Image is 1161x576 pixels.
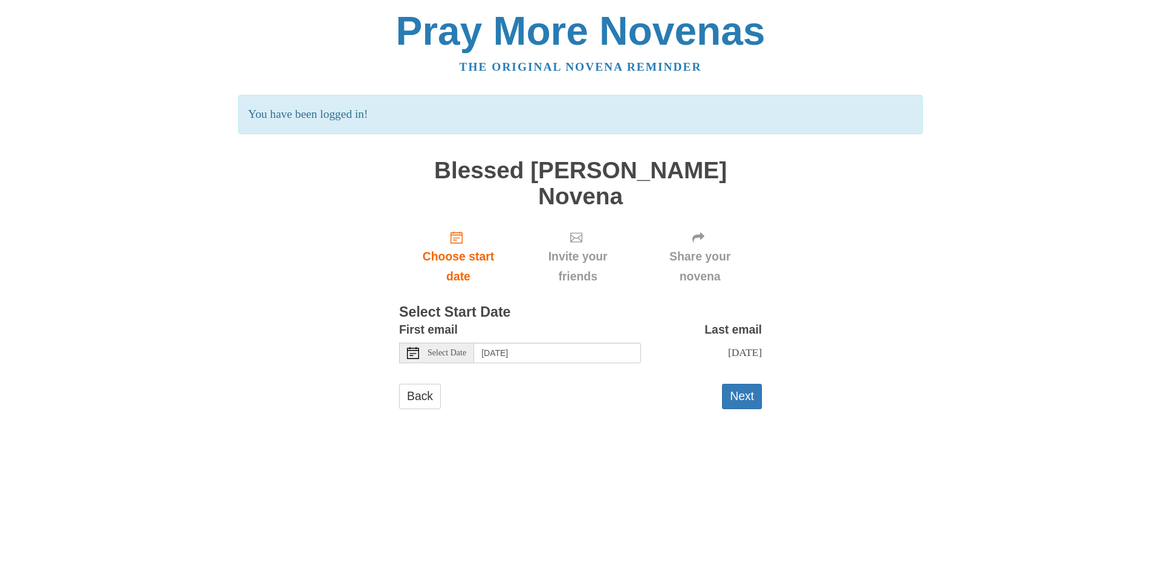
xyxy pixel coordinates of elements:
[518,221,638,293] div: Click "Next" to confirm your start date first.
[460,60,702,73] a: The original novena reminder
[238,95,922,134] p: You have been logged in!
[399,221,518,293] a: Choose start date
[530,247,626,286] span: Invite your friends
[399,305,762,320] h3: Select Start Date
[728,346,762,358] span: [DATE]
[638,221,762,293] div: Click "Next" to confirm your start date first.
[396,8,766,53] a: Pray More Novenas
[704,320,762,340] label: Last email
[722,384,762,409] button: Next
[428,349,466,357] span: Select Date
[411,247,506,286] span: Choose start date
[399,320,458,340] label: First email
[399,158,762,209] h1: Blessed [PERSON_NAME] Novena
[650,247,750,286] span: Share your novena
[399,384,441,409] a: Back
